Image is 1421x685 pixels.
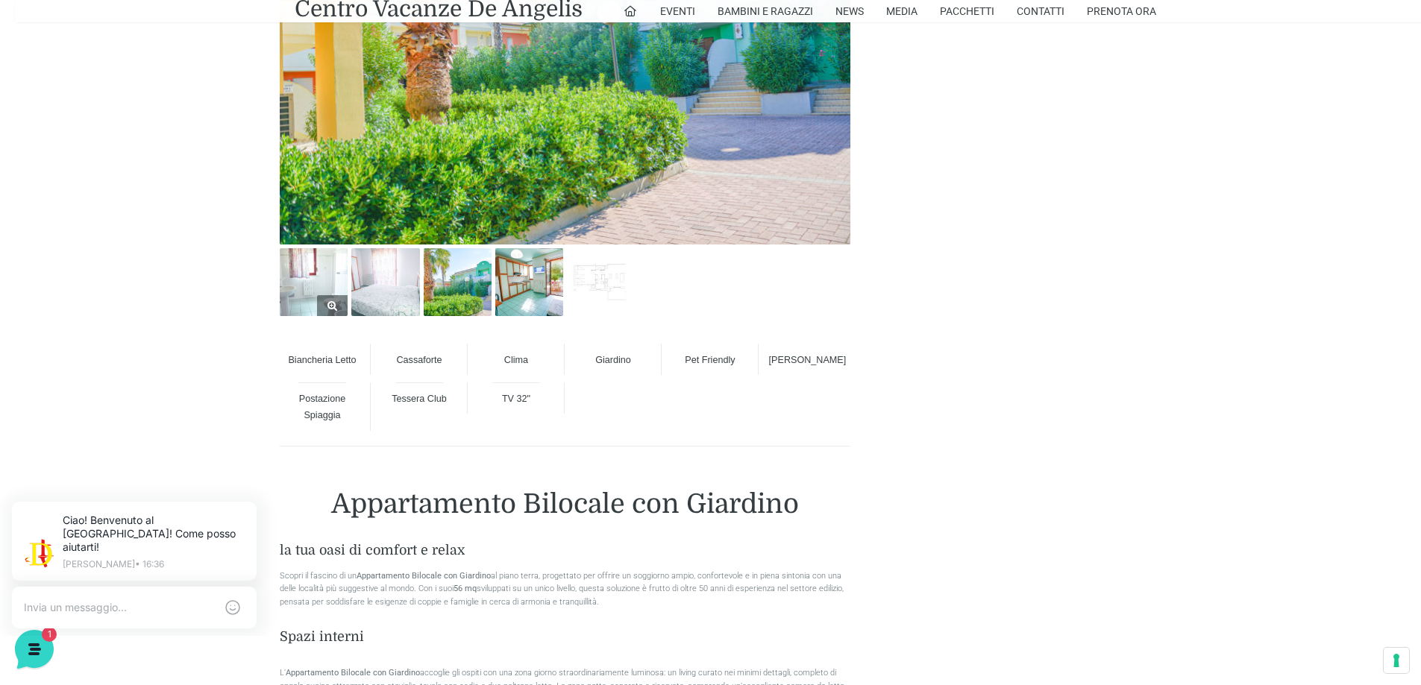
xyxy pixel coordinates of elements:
span: 1 [149,477,160,487]
img: light [33,55,63,85]
p: La nostra missione è rendere la tua esperienza straordinaria! [12,66,251,95]
p: Ciao! Benvenuto al [GEOGRAPHIC_DATA]! Come posso aiutarti! [72,30,254,70]
button: Home [12,479,104,513]
a: Apri Centro Assistenza [159,247,275,259]
p: [PERSON_NAME] • 16:36 [72,76,254,85]
span: Giardino [595,355,631,365]
span: TV 32" [502,394,530,404]
a: [PERSON_NAME]Ciao! Benvenuto al [GEOGRAPHIC_DATA]! Come posso aiutarti![DATE]1 [18,137,280,182]
button: Le tue preferenze relative al consenso per le tecnologie di tracciamento [1384,648,1409,673]
span: Biancheria Letto [288,355,356,365]
img: light [24,145,54,174]
iframe: Customerly Messenger Launcher [12,627,57,672]
h2: Ciao da De Angelis Resort 👋 [12,12,251,60]
span: Inizia una conversazione [97,197,220,209]
span: Clima [504,355,528,365]
p: [DATE] [245,143,275,157]
span: Le tue conversazioni [24,119,127,131]
strong: la tua oasi di comfort e relax [280,543,465,558]
strong: 56 mq [454,584,477,593]
strong: Appartamento Bilocale con Giardino [357,571,491,581]
p: Ciao! Benvenuto al [GEOGRAPHIC_DATA]! Come posso aiutarti! [63,161,236,176]
button: 1Messaggi [104,479,195,513]
p: Messaggi [129,499,169,513]
a: [DEMOGRAPHIC_DATA] tutto [133,119,275,131]
button: Inizia una conversazione [24,188,275,218]
strong: Appartamento Bilocale con Giardino [331,489,799,520]
span: Trova una risposta [24,247,116,259]
span: Pet Friendly [685,355,735,365]
span: 1 [260,161,275,176]
p: Home [45,499,70,513]
p: Aiuto [230,499,251,513]
span: Cassaforte [397,355,442,365]
span: [PERSON_NAME] [769,355,847,365]
h4: Spazi interni [280,629,850,645]
input: Cerca un articolo... [34,280,244,294]
p: Scopri il fascino di un al piano terra, progettato per offrire un soggiorno ampio, confortevole e... [280,569,850,609]
span: [PERSON_NAME] [63,143,236,158]
strong: Appartamento Bilocale con Giardino [286,668,420,678]
span: Tessera Club [392,394,447,404]
button: Aiuto [195,479,286,513]
span: Postazione Spiaggia [299,394,345,420]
